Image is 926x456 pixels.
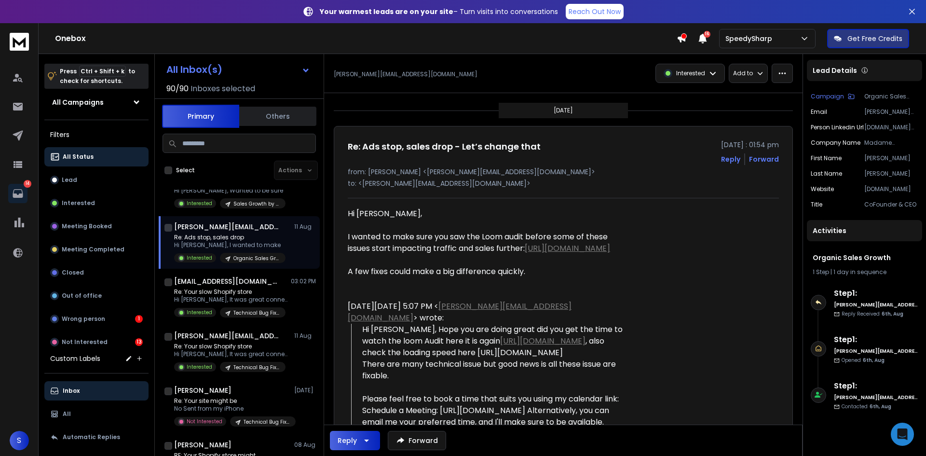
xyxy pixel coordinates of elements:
p: 11 Aug [294,223,316,231]
button: Interested [44,193,149,213]
p: Interested [187,363,212,371]
button: Reply [330,431,380,450]
button: Wrong person1 [44,309,149,329]
h1: All Inbox(s) [166,65,222,74]
button: Not Interested13 [44,332,149,352]
button: Others [239,106,316,127]
h6: [PERSON_NAME][EMAIL_ADDRESS][DOMAIN_NAME] [834,301,918,308]
p: 03:02 PM [291,277,316,285]
div: Hi [PERSON_NAME], [348,208,629,220]
h6: [PERSON_NAME][EMAIL_ADDRESS][DOMAIN_NAME] [834,394,918,401]
div: A few fixes could make a big difference quickly. [348,254,629,277]
p: [PERSON_NAME][EMAIL_ADDRESS][DOMAIN_NAME] [864,108,918,116]
p: Contacted [842,403,891,410]
a: [URL][DOMAIN_NAME] [500,335,586,346]
p: website [811,185,834,193]
p: [DOMAIN_NAME] [864,185,918,193]
p: SpeedySharp [725,34,776,43]
strong: Your warmest leads are on your site [320,7,453,16]
p: Technical Bug Fixing and Loading Speed [233,364,280,371]
p: Reach Out Now [569,7,621,16]
img: logo [10,33,29,51]
p: 14 [24,180,31,188]
p: CoFounder & CEO [864,201,918,208]
p: Email [811,108,827,116]
h6: Step 1 : [834,380,918,392]
p: [DATE] [294,387,316,394]
h3: Filters [44,128,149,141]
div: Reply [338,436,357,445]
a: [URL][DOMAIN_NAME] [525,243,610,254]
div: Open Intercom Messenger [891,423,914,446]
h1: [PERSON_NAME][EMAIL_ADDRESS][DOMAIN_NAME] [174,331,280,341]
p: Reply Received [842,310,903,318]
button: All Status [44,147,149,166]
p: Last Name [811,170,842,178]
p: Re: Your site might be [174,397,290,405]
div: 13 [135,338,143,346]
h1: All Campaigns [52,97,104,107]
button: Campaign [811,93,855,100]
p: Technical Bug Fixing and Loading Speed [233,309,280,317]
span: 90 / 90 [166,83,189,95]
p: Out of office [62,292,102,300]
p: First Name [811,154,842,162]
p: [DATE] : 01:54 pm [721,140,779,150]
p: title [811,201,822,208]
div: [DATE][DATE] 5:07 PM < > wrote: [348,301,629,324]
p: Re: Ads stop, sales drop [174,234,286,241]
p: Closed [62,269,84,276]
h1: [EMAIL_ADDRESS][DOMAIN_NAME] [174,276,280,286]
p: Hi [PERSON_NAME], Wanted to be sure [174,187,286,194]
p: Interested [187,254,212,262]
h1: Re: Ads stop, sales drop - Let’s change that [348,140,541,153]
p: Technical Bug Fixing and Loading Speed [244,418,290,426]
span: Ctrl + Shift + k [79,66,126,77]
h1: Organic Sales Growth [813,253,916,263]
h3: Custom Labels [50,354,100,363]
p: Interested [187,309,212,316]
h6: Step 1 : [834,288,918,299]
p: [PERSON_NAME] [864,170,918,178]
p: 11 Aug [294,332,316,340]
p: Campaign [811,93,844,100]
div: I wanted to make sure you saw the Loom audit before some of these issues start impacting traffic ... [348,220,629,254]
button: Get Free Credits [827,29,909,48]
p: Hi [PERSON_NAME], It was great connecting [174,350,290,358]
h1: [PERSON_NAME] [174,440,231,450]
p: Opened [842,357,885,364]
p: Meeting Completed [62,246,124,253]
span: 16 [704,31,710,38]
button: Meeting Booked [44,217,149,236]
div: Forward [749,154,779,164]
button: Reply [721,154,740,164]
button: All Campaigns [44,93,149,112]
span: 1 Step [813,268,829,276]
button: Inbox [44,381,149,401]
button: S [10,431,29,450]
a: 14 [8,184,27,203]
p: Lead Details [813,66,857,75]
p: Madame [PERSON_NAME] Beauty [864,139,918,147]
div: | [813,268,916,276]
button: Lead [44,170,149,190]
p: Wrong person [62,315,105,323]
p: All [63,410,71,418]
p: Hi [PERSON_NAME], It was great connecting [174,296,290,304]
label: Select [176,166,195,174]
h1: [PERSON_NAME] [174,386,231,395]
button: Primary [162,105,239,128]
p: Meeting Booked [62,222,112,230]
span: 6th, Aug [882,310,903,318]
button: Forward [388,431,446,450]
div: Activities [807,220,922,241]
p: Get Free Credits [847,34,902,43]
p: Press to check for shortcuts. [60,67,135,86]
h3: Inboxes selected [191,83,255,95]
p: No Sent from my iPhone [174,405,290,413]
p: Interested [62,199,95,207]
p: All Status [63,153,94,161]
span: 1 day in sequence [833,268,886,276]
p: Add to [733,69,753,77]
